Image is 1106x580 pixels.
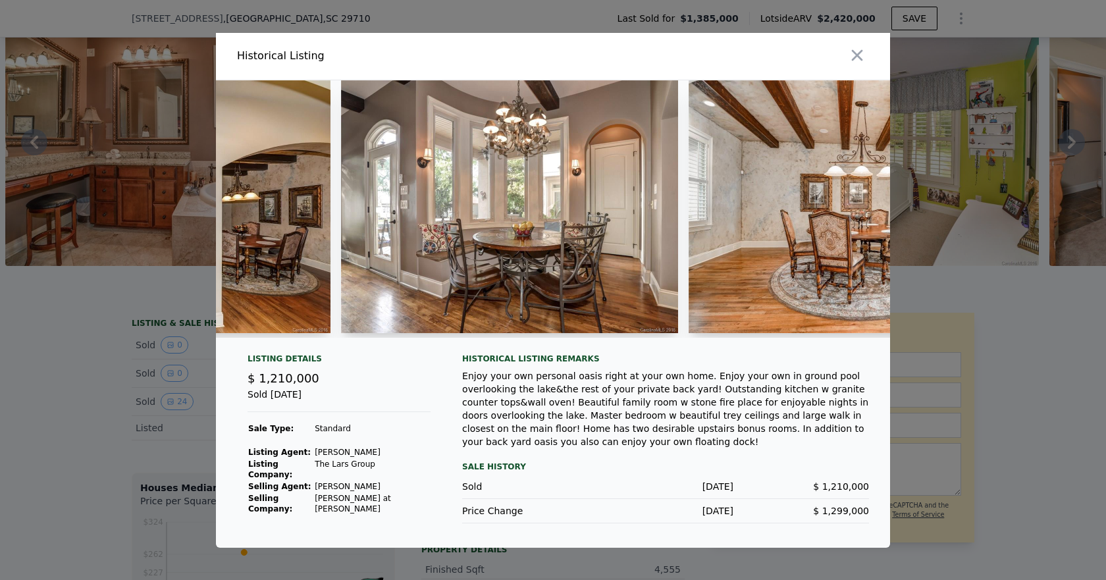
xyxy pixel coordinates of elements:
[314,446,431,458] td: [PERSON_NAME]
[598,480,733,493] div: [DATE]
[248,448,311,457] strong: Listing Agent:
[314,481,431,492] td: [PERSON_NAME]
[248,460,292,479] strong: Listing Company:
[248,354,431,369] div: Listing Details
[598,504,733,517] div: [DATE]
[689,80,1026,333] img: Property Img
[314,423,431,435] td: Standard
[314,492,431,515] td: [PERSON_NAME] at [PERSON_NAME]
[462,369,869,448] div: Enjoy your own personal oasis right at your own home. Enjoy your own in ground pool overlooking t...
[248,424,294,433] strong: Sale Type:
[462,480,598,493] div: Sold
[462,354,869,364] div: Historical Listing remarks
[462,504,598,517] div: Price Change
[248,371,319,385] span: $ 1,210,000
[341,80,678,333] img: Property Img
[248,482,311,491] strong: Selling Agent:
[248,388,431,412] div: Sold [DATE]
[237,48,548,64] div: Historical Listing
[813,481,869,492] span: $ 1,210,000
[462,459,869,475] div: Sale History
[248,494,292,514] strong: Selling Company:
[813,506,869,516] span: $ 1,299,000
[314,458,431,481] td: The Lars Group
